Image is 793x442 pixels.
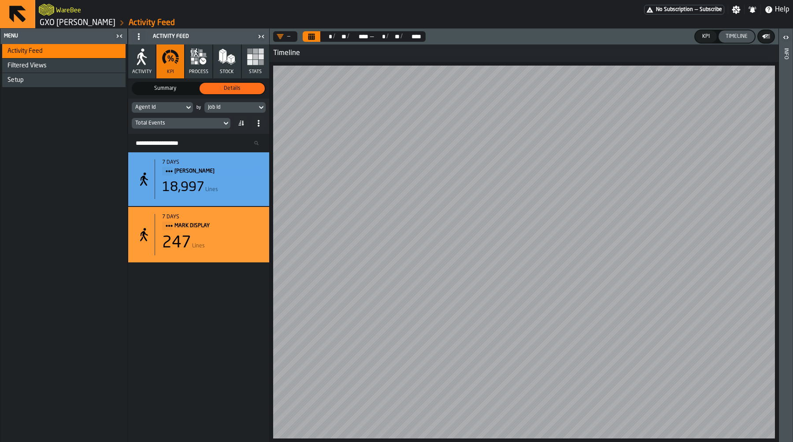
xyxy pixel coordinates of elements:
[133,83,198,94] div: thumb
[162,234,191,252] div: 247
[162,214,262,220] div: 7 days
[783,46,789,440] div: Info
[780,30,792,46] label: button-toggle-Open
[347,33,349,40] div: /
[270,44,778,62] div: Timeline
[128,152,269,206] div: stat-
[189,69,208,75] span: process
[162,159,262,176] div: Title
[167,69,174,75] span: KPI
[220,69,234,75] span: Stock
[719,30,755,43] button: button-Timeline
[644,5,724,15] a: link-to-/wh/i/baca6aa3-d1fc-43c0-a604-2a1c9d5db74d/pricing/
[130,29,255,44] div: Activity Feed
[349,33,369,40] div: Select date range
[132,82,199,95] label: button-switch-multi-Summary
[700,7,722,13] span: Subscribe
[132,102,193,113] div: DropdownMenuValue-agentId
[7,48,43,55] span: Activity Feed
[162,214,262,231] div: Title
[201,85,263,92] span: Details
[162,159,262,166] div: Start: 9/18/2025, 12:00:01 AM - End: 9/18/2025, 11:59:59 PM
[2,33,113,39] div: Menu
[400,33,403,40] div: /
[273,31,297,42] div: DropdownMenuValue-
[758,30,774,43] button: button-
[196,105,201,110] div: by
[192,243,205,249] span: Lines
[745,5,760,14] label: button-toggle-Notifications
[204,102,266,113] div: DropdownMenuValue-jobId
[135,120,218,126] div: DropdownMenuValue-eventsCount
[162,180,204,195] div: 18,997
[56,5,81,14] h2: Sub Title
[321,33,333,40] div: Select date range
[656,7,693,13] span: No Subscription
[374,33,386,40] div: Select date range
[303,31,426,42] div: Select date range
[132,118,230,129] div: DropdownMenuValue-eventsCount
[174,221,255,231] span: Mark Display
[162,214,262,220] div: Start: 9/18/2025, 7:19:34 AM - End: 9/18/2025, 11:59:26 PM
[335,33,347,40] div: Select date range
[255,31,267,42] label: button-toggle-Close me
[699,33,713,40] div: KPI
[695,30,717,43] button: button-KPI
[7,77,24,84] span: Setup
[162,159,262,166] div: 7 days
[386,33,389,40] div: /
[200,83,265,94] div: thumb
[369,33,374,40] span: —
[644,5,724,15] div: Menu Subscription
[249,69,262,75] span: Stats
[135,104,181,110] div: DropdownMenuValue-agentId
[39,18,414,28] nav: Breadcrumb
[40,18,115,28] a: link-to-/wh/i/baca6aa3-d1fc-43c0-a604-2a1c9d5db74d/simulations
[389,33,400,40] div: Select date range
[728,5,744,14] label: button-toggle-Settings
[277,33,290,40] div: DropdownMenuValue-
[761,4,793,15] label: button-toggle-Help
[779,29,793,442] header: Info
[7,62,47,69] span: Filtered Views
[208,104,253,110] div: DropdownMenuValue-jobId
[199,82,266,95] label: button-switch-multi-Details
[205,187,218,193] span: Lines
[333,33,335,40] div: /
[695,7,698,13] span: —
[2,73,126,88] li: menu Setup
[303,31,320,42] button: Select date range
[2,59,126,73] li: menu Filtered Views
[722,33,751,40] div: Timeline
[174,166,255,176] span: [PERSON_NAME]
[403,33,422,40] div: Select date range
[39,2,54,18] a: logo-header
[113,31,126,41] label: button-toggle-Close me
[775,4,789,15] span: Help
[2,44,126,59] li: menu Activity Feed
[134,85,196,92] span: Summary
[0,29,127,44] header: Menu
[129,18,175,28] a: link-to-/wh/i/baca6aa3-d1fc-43c0-a604-2a1c9d5db74d/feed/62ef12e0-2103-4f85-95c6-e08093af12ca
[128,207,269,262] div: stat-
[132,69,152,75] span: Activity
